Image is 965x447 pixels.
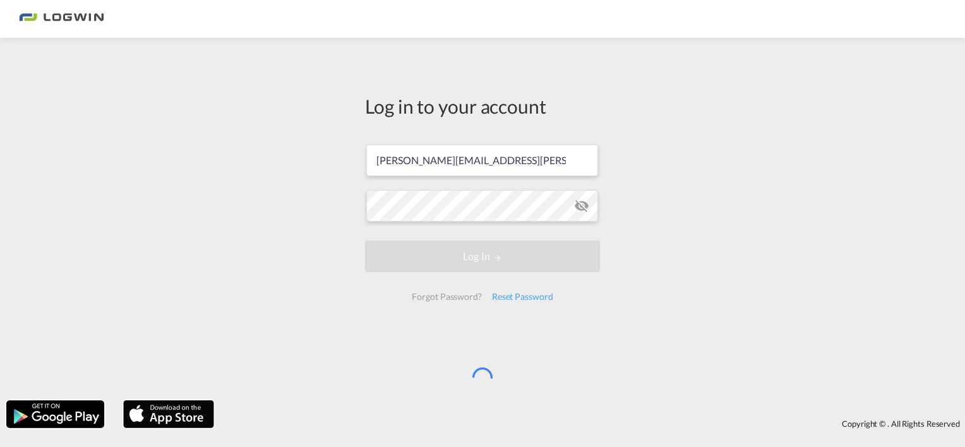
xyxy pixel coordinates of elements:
[365,241,600,272] button: LOGIN
[407,285,486,308] div: Forgot Password?
[574,198,589,213] md-icon: icon-eye-off
[19,5,104,33] img: bc73a0e0d8c111efacd525e4c8ad7d32.png
[366,145,598,176] input: Enter email/phone number
[220,413,965,434] div: Copyright © . All Rights Reserved
[122,399,215,429] img: apple.png
[487,285,558,308] div: Reset Password
[5,399,105,429] img: google.png
[365,93,600,119] div: Log in to your account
